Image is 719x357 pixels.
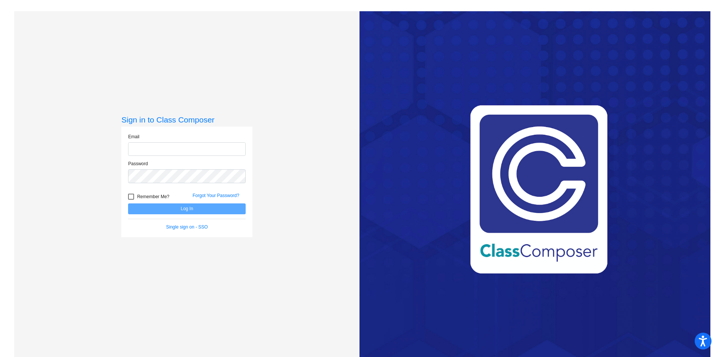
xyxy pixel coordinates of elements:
a: Forgot Your Password? [192,193,239,198]
label: Email [128,133,139,140]
h3: Sign in to Class Composer [121,115,252,124]
a: Single sign on - SSO [166,224,208,230]
button: Log In [128,203,246,214]
label: Password [128,160,148,167]
span: Remember Me? [137,192,169,201]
